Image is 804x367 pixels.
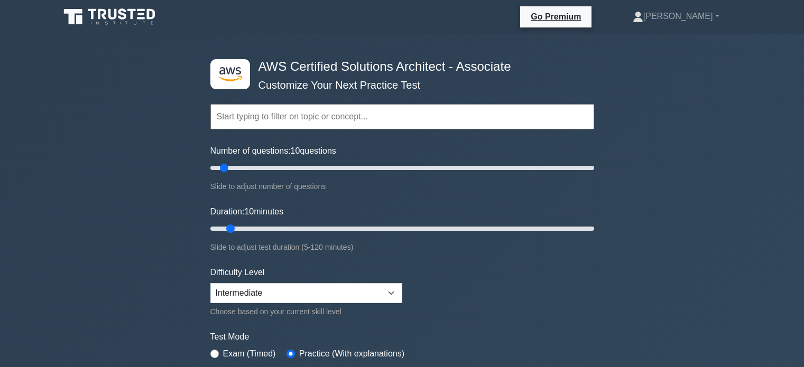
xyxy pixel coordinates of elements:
label: Exam (Timed) [223,347,276,360]
a: [PERSON_NAME] [607,6,745,27]
input: Start typing to filter on topic or concept... [210,104,594,129]
a: Go Premium [524,10,587,23]
span: 10 [244,207,254,216]
div: Slide to adjust test duration (5-120 minutes) [210,241,594,253]
label: Practice (With explanations) [299,347,404,360]
div: Slide to adjust number of questions [210,180,594,193]
h4: AWS Certified Solutions Architect - Associate [254,59,542,74]
div: Choose based on your current skill level [210,305,402,318]
label: Test Mode [210,331,594,343]
label: Number of questions: questions [210,145,336,157]
label: Difficulty Level [210,266,265,279]
label: Duration: minutes [210,205,284,218]
span: 10 [291,146,300,155]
